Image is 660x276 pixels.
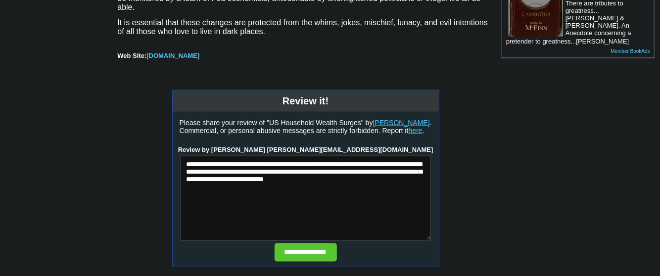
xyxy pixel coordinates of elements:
p: Please share your review of "US Household Wealth Surges" by . Commercial, or personal abusive mes... [180,119,432,135]
font: Web Site: [117,52,199,59]
a: [DOMAIN_NAME] [146,52,199,59]
span: It is essential that these changes are protected from the whims, jokes, mischief, lunacy, and evi... [117,18,488,36]
a: [PERSON_NAME] [373,119,430,127]
td: Review it! [172,91,439,112]
b: Review by [PERSON_NAME] [PERSON_NAME][EMAIL_ADDRESS][DOMAIN_NAME] [178,146,433,153]
a: here [409,127,423,135]
a: Member BookAds [611,48,650,54]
